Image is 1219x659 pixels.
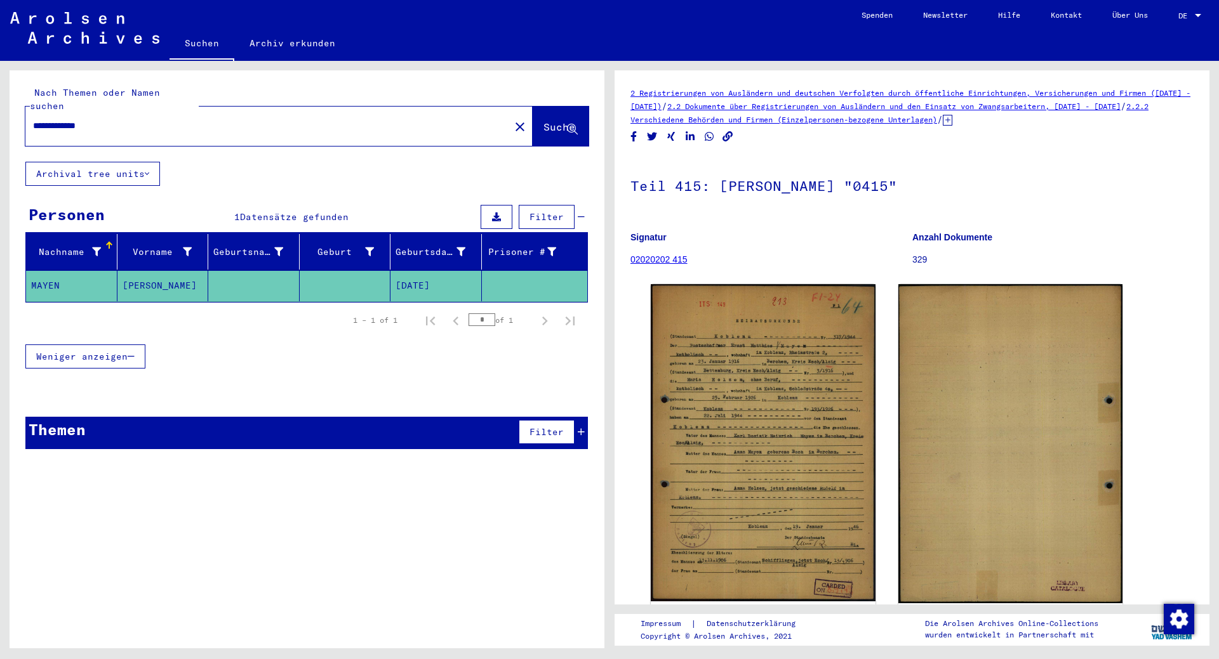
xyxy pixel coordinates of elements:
div: Personen [29,203,105,226]
a: 2 Registrierungen von Ausländern und deutschen Verfolgten durch öffentliche Einrichtungen, Versic... [630,88,1190,111]
button: Weniger anzeigen [25,344,145,369]
h1: Teil 415: [PERSON_NAME] "0415" [630,157,1194,212]
p: wurden entwickelt in Partnerschaft mit [925,629,1098,641]
div: Geburt‏ [305,245,375,259]
p: 329 [912,253,1194,266]
button: Share on Facebook [627,129,641,145]
a: Suchen [170,28,234,61]
span: Suche [543,121,575,133]
a: 02020202 415 [630,254,688,264]
button: Share on LinkedIn [684,129,697,145]
button: Previous page [443,308,469,333]
button: Filter [519,205,575,229]
div: Themen [29,418,86,441]
button: Copy link [721,129,735,145]
span: / [662,100,667,112]
div: Nachname [31,242,117,262]
button: Share on WhatsApp [703,129,716,145]
a: 2.2 Dokumente über Registrierungen von Ausländern und den Einsatz von Zwangsarbeitern, [DATE] - [... [667,101,1121,111]
div: Geburtsname [213,245,283,259]
div: | [641,617,811,630]
span: Filter [530,426,564,438]
img: 002.jpg [898,284,1123,603]
button: Suche [533,107,589,146]
span: Datensätze gefunden [240,211,349,223]
mat-label: Nach Themen oder Namen suchen [30,87,160,112]
mat-cell: [PERSON_NAME] [117,270,209,301]
button: Last page [557,308,583,333]
mat-icon: close [512,119,528,134]
span: DE [1178,11,1192,20]
p: Copyright © Arolsen Archives, 2021 [641,630,811,642]
div: of 1 [469,314,532,326]
button: Share on Xing [665,129,678,145]
b: Signatur [630,232,667,242]
mat-header-cell: Geburtsdatum [390,234,482,270]
mat-header-cell: Nachname [26,234,117,270]
mat-header-cell: Geburtsname [208,234,300,270]
mat-header-cell: Vorname [117,234,209,270]
div: 1 – 1 of 1 [353,315,397,326]
div: Zustimmung ändern [1163,603,1194,634]
span: Filter [530,211,564,223]
button: Archival tree units [25,162,160,186]
div: Nachname [31,245,101,259]
mat-header-cell: Prisoner # [482,234,588,270]
img: Zustimmung ändern [1164,604,1194,634]
div: Vorname [123,245,192,259]
p: Die Arolsen Archives Online-Collections [925,618,1098,629]
a: Datenschutzerklärung [696,617,811,630]
a: Impressum [641,617,691,630]
span: / [937,114,943,125]
button: Filter [519,420,575,444]
mat-cell: MAYEN [26,270,117,301]
span: Weniger anzeigen [36,351,128,362]
div: Geburtsdatum [396,242,481,262]
span: 1 [234,211,240,223]
button: First page [418,308,443,333]
img: 001.jpg [651,284,876,601]
button: Next page [532,308,557,333]
b: Anzahl Dokumente [912,232,992,242]
div: Prisoner # [487,245,557,259]
div: Geburtsname [213,242,299,262]
button: Share on Twitter [646,129,659,145]
div: Vorname [123,242,208,262]
span: / [1121,100,1126,112]
img: yv_logo.png [1149,613,1196,645]
div: Geburt‏ [305,242,390,262]
div: Geburtsdatum [396,245,465,259]
mat-header-cell: Geburt‏ [300,234,391,270]
a: Archiv erkunden [234,28,350,58]
button: Clear [507,114,533,139]
div: Prisoner # [487,242,573,262]
mat-cell: [DATE] [390,270,482,301]
img: Arolsen_neg.svg [10,12,159,44]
